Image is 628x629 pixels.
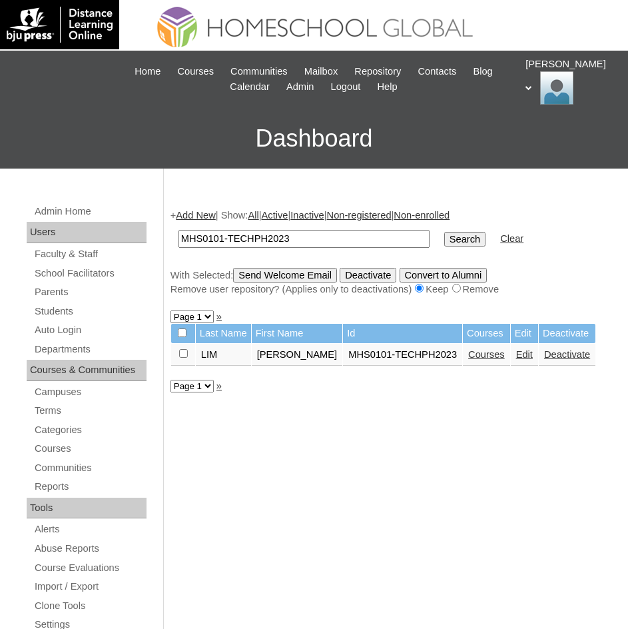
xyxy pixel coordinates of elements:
[466,64,499,79] a: Blog
[33,422,147,438] a: Categories
[7,7,113,43] img: logo-white.png
[511,324,538,343] td: Edit
[33,598,147,614] a: Clone Tools
[170,64,220,79] a: Courses
[33,341,147,358] a: Departments
[298,64,345,79] a: Mailbox
[252,344,343,366] td: [PERSON_NAME]
[170,209,615,297] div: + | Show: | | | |
[135,64,160,79] span: Home
[280,79,321,95] a: Admin
[170,283,615,297] div: Remove user repository? (Applies only to deactivations) Keep Remove
[544,349,590,360] a: Deactivate
[540,71,573,105] img: Ariane Ebuen
[539,324,595,343] td: Deactivate
[33,203,147,220] a: Admin Home
[343,344,462,366] td: MHS0101-TECHPH2023
[33,560,147,576] a: Course Evaluations
[233,268,337,283] input: Send Welcome Email
[516,349,533,360] a: Edit
[33,322,147,338] a: Auto Login
[33,265,147,282] a: School Facilitators
[7,109,621,169] h3: Dashboard
[33,521,147,538] a: Alerts
[196,344,251,366] td: LIM
[33,303,147,320] a: Students
[340,268,396,283] input: Deactivate
[27,498,147,519] div: Tools
[252,324,343,343] td: First Name
[223,79,276,95] a: Calendar
[444,232,485,247] input: Search
[327,210,392,221] a: Non-registered
[128,64,167,79] a: Home
[33,478,147,495] a: Reports
[33,540,147,557] a: Abuse Reports
[525,57,615,105] div: [PERSON_NAME]
[230,64,288,79] span: Communities
[33,384,147,400] a: Campuses
[248,210,258,221] a: All
[343,324,462,343] td: Id
[196,324,251,343] td: Last Name
[304,64,338,79] span: Mailbox
[377,79,397,95] span: Help
[400,268,487,283] input: Convert to Alumni
[216,380,222,391] a: »
[463,324,510,343] td: Courses
[348,64,408,79] a: Repository
[473,64,492,79] span: Blog
[290,210,324,221] a: Inactive
[354,64,401,79] span: Repository
[370,79,404,95] a: Help
[224,64,294,79] a: Communities
[27,222,147,243] div: Users
[331,79,361,95] span: Logout
[230,79,269,95] span: Calendar
[286,79,314,95] span: Admin
[500,233,523,244] a: Clear
[170,268,615,297] div: With Selected:
[27,360,147,381] div: Courses & Communities
[418,64,456,79] span: Contacts
[33,440,147,457] a: Courses
[262,210,288,221] a: Active
[33,578,147,595] a: Import / Export
[178,230,430,248] input: Search
[33,246,147,263] a: Faculty & Staff
[176,210,215,221] a: Add New
[324,79,368,95] a: Logout
[216,311,222,322] a: »
[468,349,505,360] a: Courses
[177,64,214,79] span: Courses
[33,460,147,476] a: Communities
[394,210,450,221] a: Non-enrolled
[33,402,147,419] a: Terms
[411,64,463,79] a: Contacts
[33,284,147,301] a: Parents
